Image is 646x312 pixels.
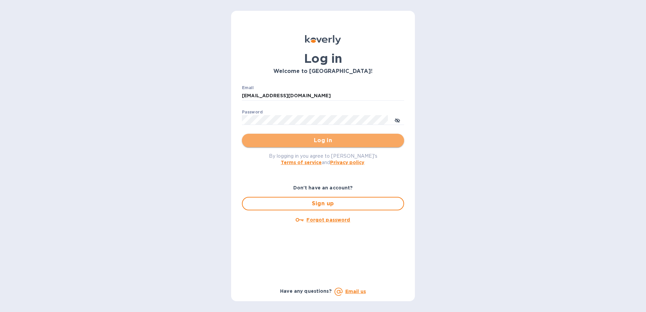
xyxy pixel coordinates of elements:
[242,68,404,75] h3: Welcome to [GEOGRAPHIC_DATA]!
[248,200,398,208] span: Sign up
[269,153,377,165] span: By logging in you agree to [PERSON_NAME]'s and .
[330,160,364,165] a: Privacy policy
[306,217,350,223] u: Forgot password
[345,289,366,294] a: Email us
[242,134,404,147] button: Log in
[247,136,399,145] span: Log in
[280,288,332,294] b: Have any questions?
[391,113,404,127] button: toggle password visibility
[242,110,263,114] label: Password
[293,185,353,190] b: Don't have an account?
[242,51,404,66] h1: Log in
[242,197,404,210] button: Sign up
[305,35,341,45] img: Koverly
[242,86,254,90] label: Email
[242,91,404,101] input: Enter email address
[281,160,322,165] a: Terms of service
